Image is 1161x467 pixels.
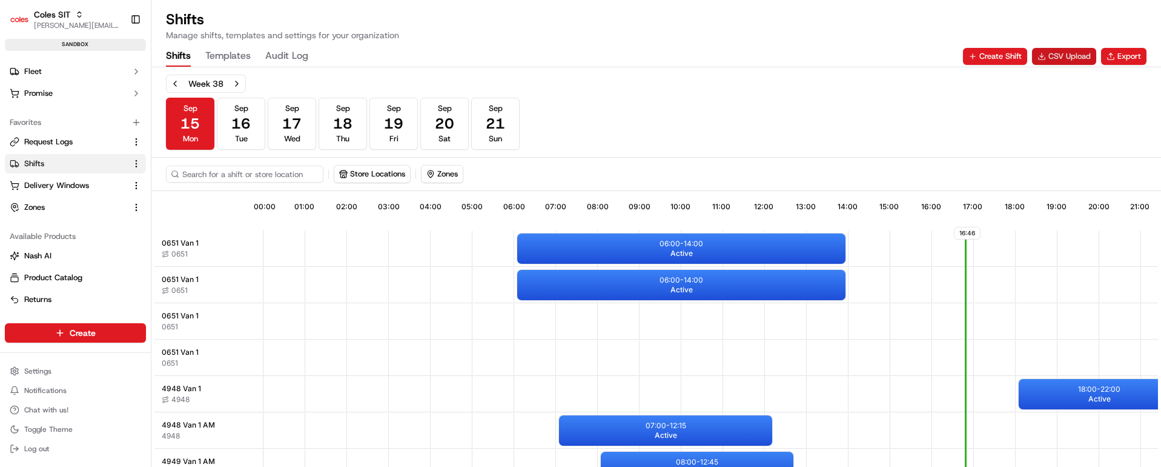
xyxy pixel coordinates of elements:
[31,78,218,91] input: Got a question? Start typing here...
[10,294,141,305] a: Returns
[676,457,718,467] p: 08:00 - 12:45
[1088,394,1111,404] span: Active
[24,444,49,454] span: Log out
[12,116,34,138] img: 1736555255976-a54dd68f-1ca7-489b-9aae-adbdc363a1c4
[34,8,70,21] button: Coles SIT
[438,103,452,114] span: Sep
[206,119,220,134] button: Start new chat
[336,103,350,114] span: Sep
[471,98,520,150] button: Sep21Sun
[217,98,265,150] button: Sep16Tue
[162,420,215,430] span: 4948 Van 1 AM
[545,202,566,212] span: 07:00
[461,202,483,212] span: 05:00
[24,366,51,376] span: Settings
[629,202,650,212] span: 09:00
[166,46,191,67] button: Shifts
[180,114,200,133] span: 15
[41,128,153,138] div: We're available if you need us!
[265,46,308,67] button: Audit Log
[24,158,44,169] span: Shifts
[796,202,816,212] span: 13:00
[5,39,146,51] div: sandbox
[41,116,199,128] div: Start new chat
[162,286,188,295] button: 0651
[5,132,146,152] button: Request Logs
[5,290,146,309] button: Returns
[183,133,198,144] span: Mon
[24,386,67,395] span: Notifications
[24,250,51,261] span: Nash AI
[5,440,146,457] button: Log out
[5,246,146,266] button: Nash AI
[1047,202,1067,212] span: 19:00
[334,166,410,183] button: Store Locations
[7,171,98,193] a: 📗Knowledge Base
[167,75,184,92] button: Previous week
[166,10,399,29] h1: Shifts
[285,103,299,114] span: Sep
[387,103,401,114] span: Sep
[879,202,899,212] span: 15:00
[655,431,677,440] span: Active
[162,431,180,441] button: 4948
[166,98,214,150] button: Sep15Mon
[670,249,693,258] span: Active
[1032,48,1096,65] button: CSV Upload
[5,198,146,217] button: Zones
[166,29,399,41] p: Manage shifts, templates and settings for your organization
[420,202,442,212] span: 04:00
[121,206,147,215] span: Pylon
[12,177,22,187] div: 📗
[162,358,178,368] button: 0651
[184,103,197,114] span: Sep
[963,202,982,212] span: 17:00
[102,177,112,187] div: 💻
[24,88,53,99] span: Promise
[670,202,690,212] span: 10:00
[24,66,42,77] span: Fleet
[646,421,686,431] p: 07:00 - 12:15
[5,84,146,103] button: Promise
[438,133,451,144] span: Sat
[34,21,121,30] button: [PERSON_NAME][EMAIL_ADDRESS][PERSON_NAME][PERSON_NAME][DOMAIN_NAME]
[24,202,45,213] span: Zones
[378,202,400,212] span: 03:00
[1005,202,1025,212] span: 18:00
[5,154,146,173] button: Shifts
[254,202,276,212] span: 00:00
[162,275,199,284] span: 0651 Van 1
[838,202,858,212] span: 14:00
[921,202,941,212] span: 16:00
[5,268,146,287] button: Product Catalog
[963,48,1027,65] button: Create Shift
[5,382,146,399] button: Notifications
[85,205,147,215] a: Powered byPylon
[166,166,323,183] input: Search for a shift or store location
[5,401,146,418] button: Chat with us!
[10,10,29,29] img: Coles SIT
[10,250,141,261] a: Nash AI
[5,227,146,246] div: Available Products
[24,136,73,147] span: Request Logs
[389,133,399,144] span: Fri
[503,202,525,212] span: 06:00
[162,395,190,405] button: 4948
[319,98,367,150] button: Sep18Thu
[660,239,703,249] p: 06:00 - 14:00
[420,98,469,150] button: Sep20Sat
[24,294,51,305] span: Returns
[1088,202,1110,212] span: 20:00
[171,395,190,405] span: 4948
[162,322,178,332] span: 0651
[24,405,68,415] span: Chat with us!
[162,457,215,466] span: 4949 Van 1 AM
[5,363,146,380] button: Settings
[12,12,36,36] img: Nash
[24,180,89,191] span: Delivery Windows
[282,114,302,133] span: 17
[5,5,125,34] button: Coles SITColes SIT[PERSON_NAME][EMAIL_ADDRESS][PERSON_NAME][PERSON_NAME][DOMAIN_NAME]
